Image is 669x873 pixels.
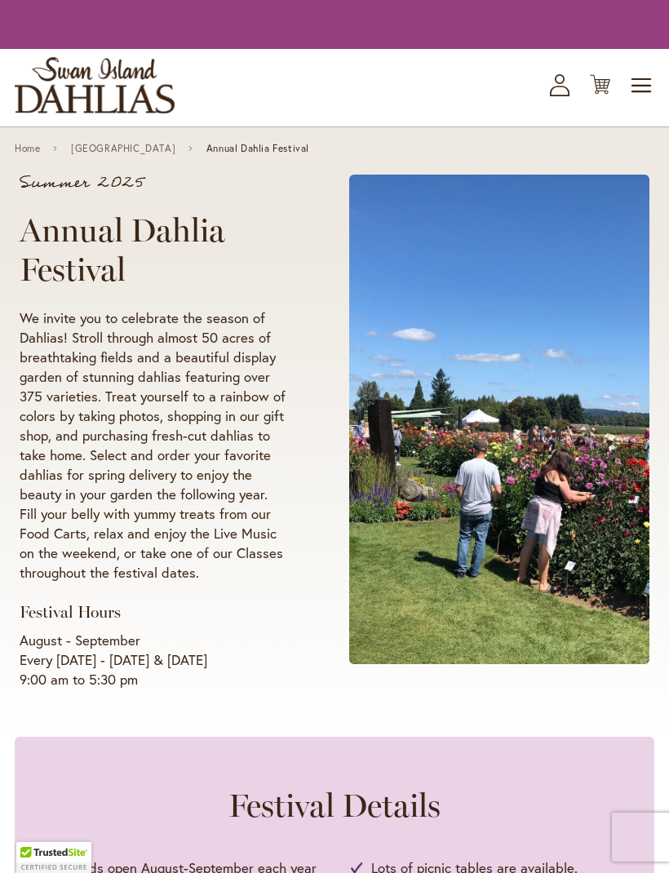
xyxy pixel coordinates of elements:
h2: Festival Details [47,786,622,825]
p: Summer 2025 [20,175,287,191]
p: August - September Every [DATE] - [DATE] & [DATE] 9:00 am to 5:30 pm [20,631,287,689]
span: Annual Dahlia Festival [206,143,309,154]
a: [GEOGRAPHIC_DATA] [71,143,175,154]
h1: Annual Dahlia Festival [20,210,287,289]
a: store logo [15,57,175,113]
div: TrustedSite Certified [16,842,91,873]
h3: Festival Hours [20,602,287,623]
p: We invite you to celebrate the season of Dahlias! Stroll through almost 50 acres of breathtaking ... [20,308,287,583]
a: Home [15,143,40,154]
